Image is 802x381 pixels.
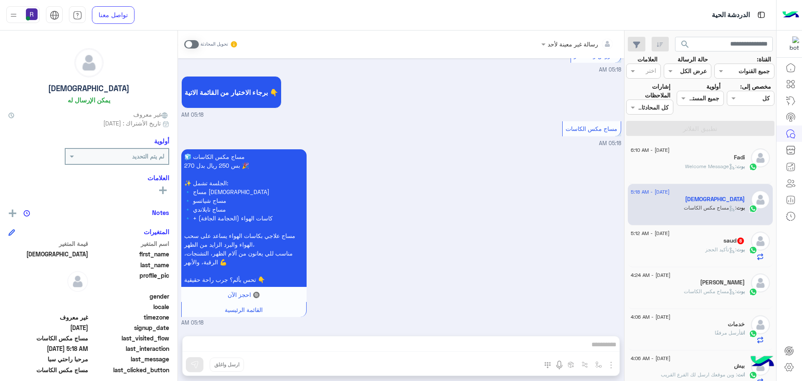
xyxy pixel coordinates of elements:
[69,6,86,24] a: tab
[631,230,670,237] span: [DATE] - 5:12 AM
[723,237,745,244] h5: saud
[103,119,161,128] span: تاريخ الأشتراك : [DATE]
[631,313,670,321] span: [DATE] - 4:06 AM
[749,163,757,171] img: WhatsApp
[90,334,170,343] span: last_visited_flow
[90,271,170,290] span: profile_pic
[181,111,203,119] span: 05:18 AM
[728,321,745,328] h5: خدمات
[8,10,19,20] img: profile
[185,88,278,96] span: برجاء الاختيار من القائمة الاتية 👇
[228,291,260,298] span: 🔘 احجز الآن
[90,292,170,301] span: gender
[133,110,169,119] span: غير معروف
[599,66,621,73] span: 05:18 AM
[684,288,736,294] span: : مساج مكس الكاسات
[734,154,745,161] h5: Fadi
[181,149,307,287] p: 10/9/2025, 5:18 AM
[152,209,169,216] h6: Notes
[8,323,88,332] span: 2025-09-10T02:17:56.118Z
[9,210,16,217] img: add
[751,190,770,209] img: defaultAdmin.png
[144,228,169,235] h6: المتغيرات
[75,49,103,77] img: defaultAdmin.png
[90,355,170,363] span: last_message
[23,210,30,217] img: notes
[48,84,129,93] h5: [DEMOGRAPHIC_DATA]
[661,371,737,378] span: وين موقعك ارسل لك الفرع القريب
[90,313,170,322] span: timezone
[734,362,745,369] h5: بيش
[680,39,690,49] span: search
[90,302,170,311] span: locale
[748,348,777,377] img: hulul-logo.png
[678,55,708,64] label: حالة الرسالة
[8,292,88,301] span: null
[210,358,244,372] button: ارسل واغلق
[631,188,670,196] span: [DATE] - 5:18 AM
[8,366,88,374] span: مساج مكس الكاسات
[646,66,657,77] div: اختر
[566,125,617,132] span: مساج مكس الكاسات
[737,238,744,244] span: 8
[782,6,799,24] img: Logo
[736,288,745,294] span: بوت
[8,302,88,311] span: null
[685,163,736,169] span: : Welcome Message
[749,330,757,338] img: WhatsApp
[68,96,110,104] h6: يمكن الإرسال له
[8,313,88,322] span: غير معروف
[90,323,170,332] span: signup_date
[631,271,670,279] span: [DATE] - 4:24 AM
[749,371,757,379] img: WhatsApp
[740,82,771,91] label: مخصص إلى:
[700,279,745,286] h5: احمد الشهاوى
[737,371,745,378] span: انت
[8,250,88,258] span: Muhammad
[90,366,170,374] span: last_clicked_button
[8,355,88,363] span: مرحبا راحتي سبا
[73,10,82,20] img: tab
[154,137,169,145] h6: أولوية
[736,163,745,169] span: بوت
[749,205,757,213] img: WhatsApp
[749,246,757,254] img: WhatsApp
[90,344,170,353] span: last_interaction
[637,55,657,64] label: العلامات
[90,239,170,248] span: اسم المتغير
[599,140,621,146] span: 05:18 AM
[50,10,59,20] img: tab
[736,246,745,253] span: بوت
[751,148,770,167] img: defaultAdmin.png
[8,239,88,248] span: قيمة المتغير
[705,246,736,253] span: : تأكيد الحجز
[751,315,770,334] img: defaultAdmin.png
[626,121,774,136] button: تطبيق الفلاتر
[736,205,745,211] span: بوت
[631,355,670,362] span: [DATE] - 4:06 AM
[706,82,721,91] label: أولوية
[784,36,799,51] img: 322853014244696
[67,271,88,292] img: defaultAdmin.png
[574,52,617,59] span: العروض و الاسعار
[741,330,745,336] span: انت
[90,261,170,269] span: last_name
[181,319,203,327] span: 05:18 AM
[8,344,88,353] span: 2025-09-10T02:18:58.812Z
[685,196,745,203] h5: Muhammad
[715,330,741,336] span: أرسل مرفقًا
[200,41,228,48] small: تحويل المحادثة
[751,232,770,251] img: defaultAdmin.png
[8,174,169,182] h6: العلامات
[675,37,695,55] button: search
[626,82,670,100] label: إشارات الملاحظات
[684,205,736,211] span: : مساج مكس الكاسات
[225,306,263,313] span: القائمة الرئيسية
[751,274,770,292] img: defaultAdmin.png
[92,6,135,24] a: تواصل معنا
[749,288,757,296] img: WhatsApp
[26,8,38,20] img: userImage
[712,10,750,21] p: الدردشة الحية
[757,55,771,64] label: القناة:
[8,334,88,343] span: مساج مكس الكاسات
